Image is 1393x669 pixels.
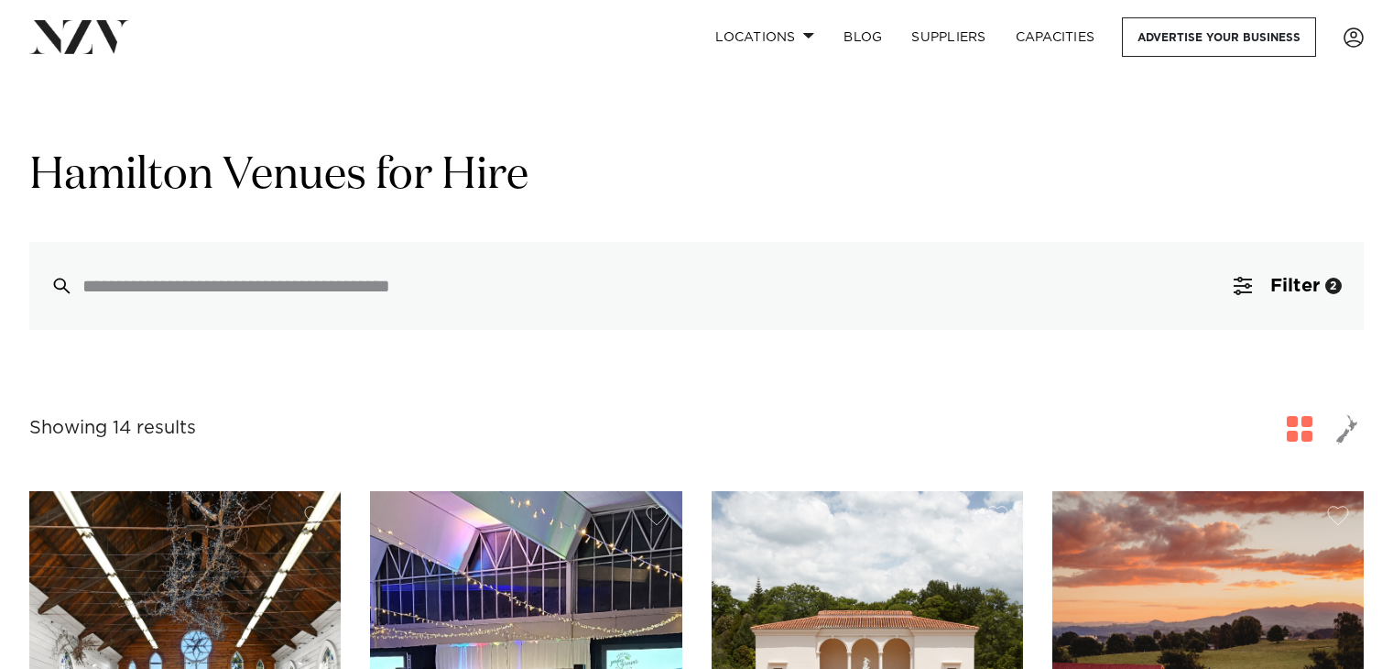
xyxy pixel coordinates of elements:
a: Locations [701,17,829,57]
div: 2 [1325,278,1342,294]
button: Filter2 [1212,242,1364,330]
span: Filter [1270,277,1320,295]
h1: Hamilton Venues for Hire [29,148,1364,205]
a: BLOG [829,17,897,57]
div: Showing 14 results [29,414,196,443]
a: SUPPLIERS [897,17,1000,57]
img: nzv-logo.png [29,20,129,53]
a: Advertise your business [1122,17,1316,57]
a: Capacities [1001,17,1110,57]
